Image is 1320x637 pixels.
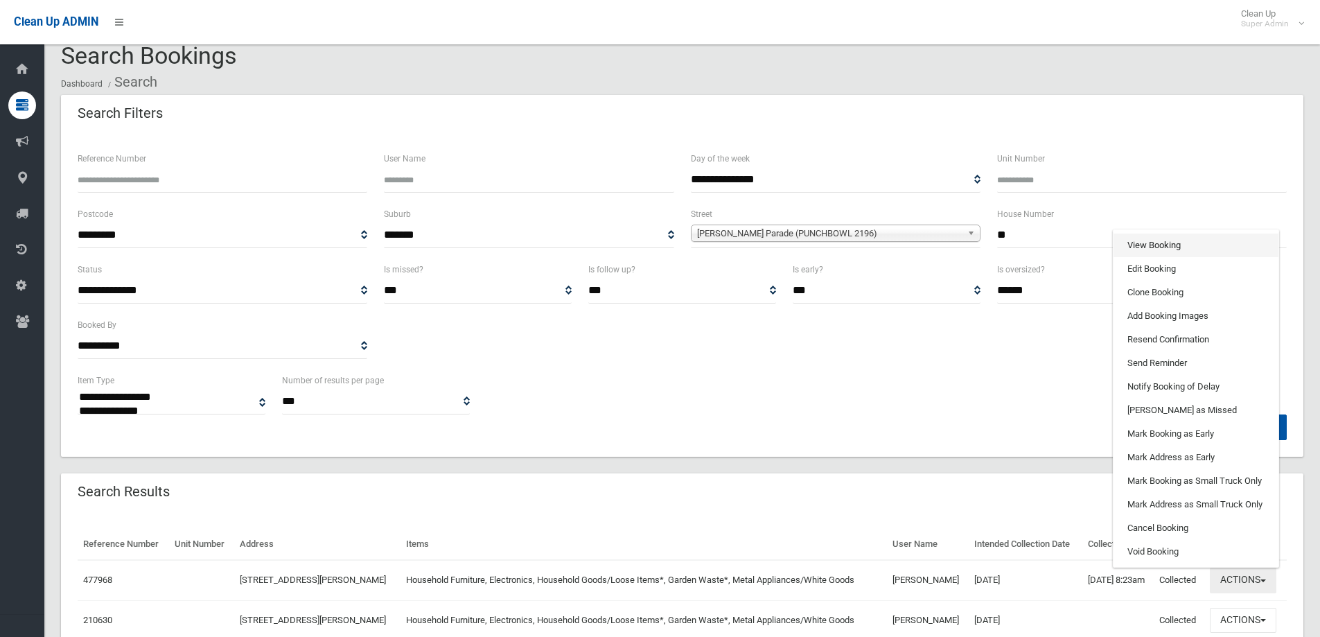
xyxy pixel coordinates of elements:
header: Search Filters [61,100,179,127]
label: Is oversized? [997,262,1045,277]
a: Mark Booking as Early [1114,422,1278,446]
label: Number of results per page [282,373,384,388]
th: Reference Number [78,529,169,560]
label: Unit Number [997,151,1045,166]
a: Cancel Booking [1114,516,1278,540]
label: Postcode [78,207,113,222]
td: [DATE] [969,560,1082,600]
span: [PERSON_NAME] Parade (PUNCHBOWL 2196) [697,225,962,242]
td: Household Furniture, Electronics, Household Goods/Loose Items*, Garden Waste*, Metal Appliances/W... [401,560,887,600]
th: Items [401,529,887,560]
th: Collected At [1082,529,1154,560]
a: Notify Booking of Delay [1114,375,1278,399]
label: User Name [384,151,425,166]
td: [DATE] 8:23am [1082,560,1154,600]
label: Is follow up? [588,262,635,277]
label: Day of the week [691,151,750,166]
header: Search Results [61,478,186,505]
th: Intended Collection Date [969,529,1082,560]
a: Resend Confirmation [1114,328,1278,351]
a: Edit Booking [1114,257,1278,281]
th: Address [234,529,401,560]
label: House Number [997,207,1054,222]
label: Suburb [384,207,411,222]
label: Status [78,262,102,277]
a: Send Reminder [1114,351,1278,375]
button: Actions [1210,608,1276,634]
a: Mark Booking as Small Truck Only [1114,469,1278,493]
a: 477968 [83,575,112,585]
td: Collected [1154,560,1204,600]
th: User Name [887,529,969,560]
label: Street [691,207,712,222]
a: 210630 [83,615,112,625]
button: Actions [1210,568,1276,593]
a: Mark Address as Small Truck Only [1114,493,1278,516]
label: Is missed? [384,262,423,277]
label: Is early? [793,262,823,277]
label: Reference Number [78,151,146,166]
li: Search [105,69,157,95]
a: View Booking [1114,234,1278,257]
span: Search Bookings [61,42,237,69]
a: [STREET_ADDRESS][PERSON_NAME] [240,575,386,585]
span: Clean Up [1234,8,1303,29]
a: [STREET_ADDRESS][PERSON_NAME] [240,615,386,625]
label: Item Type [78,373,114,388]
a: Clone Booking [1114,281,1278,304]
a: Mark Address as Early [1114,446,1278,469]
a: [PERSON_NAME] as Missed [1114,399,1278,422]
a: Add Booking Images [1114,304,1278,328]
td: [PERSON_NAME] [887,560,969,600]
a: Dashboard [61,79,103,89]
th: Unit Number [169,529,234,560]
a: Void Booking [1114,540,1278,564]
span: Clean Up ADMIN [14,15,98,28]
small: Super Admin [1241,19,1289,29]
label: Booked By [78,317,116,333]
